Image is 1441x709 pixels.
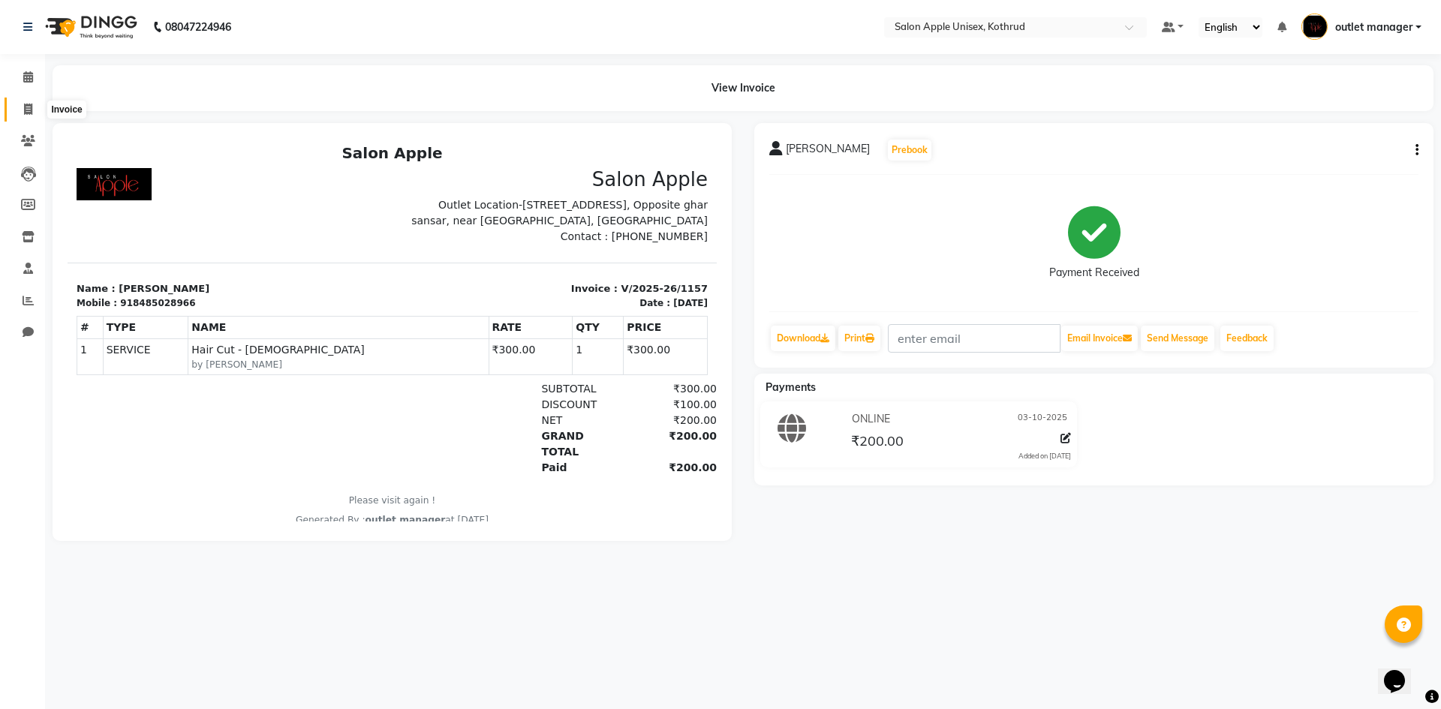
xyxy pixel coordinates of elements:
div: Added on [DATE] [1018,451,1071,461]
div: ₹200.00 [557,290,649,322]
th: RATE [421,178,505,200]
input: enter email [888,324,1060,353]
img: outlet manager [1301,14,1328,40]
p: Contact : [PHONE_NUMBER] [334,91,641,107]
td: 1 [505,200,556,236]
div: [DATE] [606,158,640,172]
div: View Invoice [53,65,1433,111]
div: Generated By : at [DATE] [9,375,640,389]
button: Send Message [1141,326,1214,351]
th: TYPE [35,178,121,200]
span: [PERSON_NAME] [786,141,870,162]
div: GRAND TOTAL [465,290,557,322]
small: by [PERSON_NAME] [124,220,417,233]
span: Hair Cut - [DEMOGRAPHIC_DATA] [124,204,417,220]
span: outlet manager [298,377,378,387]
div: NET [465,275,557,290]
th: # [10,178,36,200]
p: Invoice : V/2025-26/1157 [334,143,641,158]
th: QTY [505,178,556,200]
span: Payments [766,380,816,394]
td: ₹300.00 [421,200,505,236]
div: Mobile : [9,158,50,172]
div: ₹300.00 [557,243,649,259]
span: 03-10-2025 [1018,411,1067,427]
div: Paid [465,322,557,338]
iframe: chat widget [1378,649,1426,694]
td: SERVICE [35,200,121,236]
div: Invoice [47,101,86,119]
h2: Salon Apple [9,6,640,24]
div: 918485028966 [53,158,128,172]
span: ₹200.00 [851,432,904,453]
div: Date : [572,158,603,172]
div: ₹100.00 [557,259,649,275]
button: Prebook [888,140,931,161]
a: Download [771,326,835,351]
div: ₹200.00 [557,275,649,290]
div: DISCOUNT [465,259,557,275]
th: NAME [121,178,421,200]
img: logo [38,6,141,48]
div: ₹200.00 [557,322,649,338]
button: Email Invoice [1061,326,1138,351]
a: Print [838,326,880,351]
span: outlet manager [1335,20,1412,35]
p: Please visit again ! [9,356,640,369]
td: ₹300.00 [556,200,640,236]
td: 1 [10,200,36,236]
p: Name : [PERSON_NAME] [9,143,316,158]
th: PRICE [556,178,640,200]
span: ONLINE [852,411,890,427]
a: Feedback [1220,326,1274,351]
h3: Salon Apple [334,30,641,53]
div: Payment Received [1049,265,1139,281]
b: 08047224946 [165,6,231,48]
p: Outlet Location-[STREET_ADDRESS], Opposite ghar sansar, near [GEOGRAPHIC_DATA], [GEOGRAPHIC_DATA] [334,59,641,91]
div: SUBTOTAL [465,243,557,259]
